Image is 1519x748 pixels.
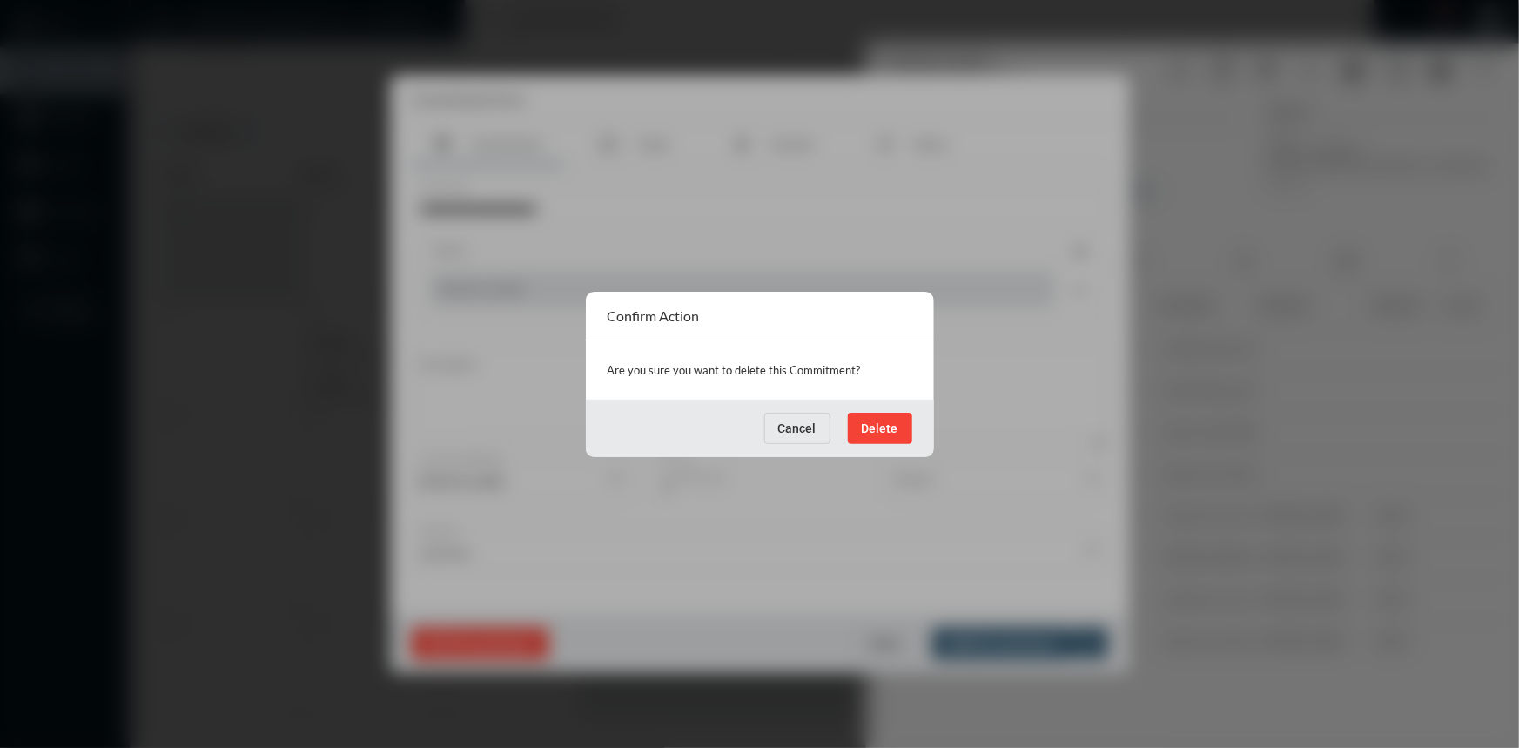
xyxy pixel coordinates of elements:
button: Cancel [764,413,830,444]
button: Delete [848,413,912,444]
h2: Confirm Action [608,307,700,324]
p: Are you sure you want to delete this Commitment? [608,358,912,382]
span: Delete [862,421,898,435]
span: Cancel [778,421,817,435]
